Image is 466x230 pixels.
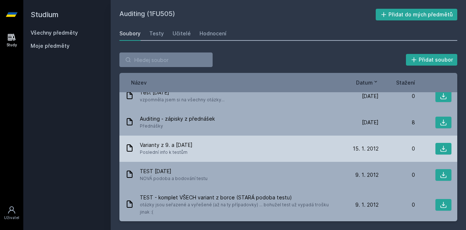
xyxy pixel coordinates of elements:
a: Všechny předměty [31,30,78,36]
a: Učitelé [173,26,191,41]
button: Název [131,79,147,86]
a: Uživatel [1,202,22,224]
button: Přidat soubor [406,54,458,66]
span: TEST - komplet VŠECH variant z borce (STARÁ podoba testu) [140,194,339,201]
span: [DATE] [362,93,379,100]
div: 0 [379,93,415,100]
span: NOVÁ podoba a bodování testu [140,175,208,182]
span: Datum [356,79,373,86]
span: [DATE] [362,119,379,126]
div: 0 [379,201,415,208]
div: Učitelé [173,30,191,37]
div: Testy [149,30,164,37]
button: Stažení [396,79,415,86]
span: TEST [DATE] [140,168,208,175]
button: Přidat do mých předmětů [376,9,458,20]
span: 9. 1. 2012 [355,171,379,179]
div: 0 [379,145,415,152]
a: Soubory [119,26,141,41]
span: Auditing - zápisky z přednášek [140,115,215,122]
span: Moje předměty [31,42,70,50]
div: Hodnocení [200,30,226,37]
button: Datum [356,79,379,86]
div: 0 [379,171,415,179]
span: 9. 1. 2012 [355,201,379,208]
a: Testy [149,26,164,41]
div: 8 [379,119,415,126]
span: otázky jsou seřazené a vyřešené (až na ty případovky) ... bohužel test už vypadá trošku jinak :( [140,201,339,216]
div: Study [7,42,17,48]
span: vzpomněla jsem si na všechny otázky... [140,96,225,104]
div: Uživatel [4,215,19,221]
span: 15. 1. 2012 [353,145,379,152]
a: Hodnocení [200,26,226,41]
span: Varianty z 9. a [DATE] [140,141,193,149]
a: Study [1,29,22,51]
h2: Auditing (1FU505) [119,9,376,20]
span: Přednášky [140,122,215,130]
span: Test [DATE] [140,89,225,96]
span: Poslední info k testům [140,149,193,156]
div: Soubory [119,30,141,37]
input: Hledej soubor [119,52,213,67]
